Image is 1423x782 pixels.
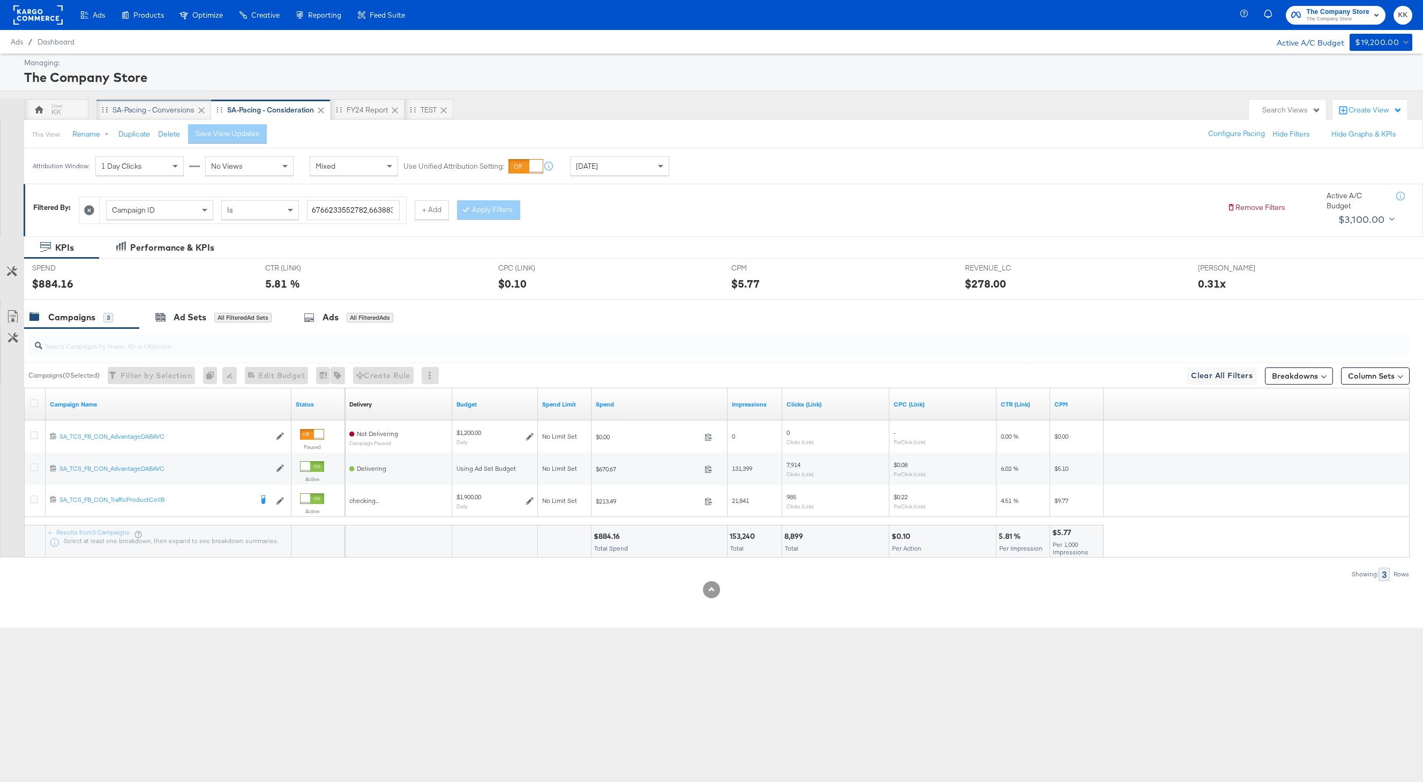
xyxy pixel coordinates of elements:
div: $3,100.00 [1338,212,1385,228]
a: The number of clicks received on a link in your ad divided by the number of impressions. [1001,400,1046,409]
div: SA-Pacing - Conversions [113,105,194,115]
button: Rename [65,125,121,144]
div: 5.81 % [265,276,300,291]
sub: Per Click (Link) [894,439,926,445]
sub: Daily [456,503,468,509]
span: Total [730,544,744,552]
span: Total Spend [594,544,628,552]
span: Ads [11,37,23,46]
button: Column Sets [1341,367,1410,385]
button: $19,200.00 [1350,34,1412,51]
label: Paused [300,443,324,450]
span: 985 [787,493,796,501]
div: 0.31x [1198,276,1226,291]
div: Ad Sets [174,311,206,324]
a: SA_TCS_FB_CON_AdvantageDABAVC [59,464,271,473]
div: Drag to reorder tab [336,107,342,112]
div: Drag to reorder tab [102,107,108,112]
span: 0 [732,432,735,440]
sub: Per Click (Link) [894,471,926,477]
div: Delivery [349,400,372,409]
a: The average cost you've paid to have 1,000 impressions of your ad. [1054,400,1099,409]
span: [DATE] [576,161,598,171]
span: 0 [787,428,790,437]
sub: Clicks (Link) [787,503,814,509]
span: $9.77 [1054,497,1068,505]
a: The maximum amount you're willing to spend on your ads, on average each day or over the lifetime ... [456,400,534,409]
span: 6.02 % [1001,464,1018,472]
a: The average cost for each link click you've received from your ad. [894,400,992,409]
span: Not Delivering [357,430,398,438]
div: $1,900.00 [456,493,481,501]
div: KPIs [55,242,74,254]
span: $670.67 [596,465,700,473]
span: 1 Day Clicks [101,161,142,171]
span: [PERSON_NAME] [1198,263,1278,273]
a: Dashboard [38,37,74,46]
div: Drag to reorder tab [410,107,416,112]
div: Drag to reorder tab [216,107,222,112]
div: $5.77 [1052,528,1074,538]
div: 153,240 [730,531,758,542]
span: - [894,428,896,437]
span: CPM [731,263,812,273]
div: This View: [32,130,61,139]
span: No Limit Set [542,464,577,472]
a: If set, this is the maximum spend for your campaign. [542,400,587,409]
span: Total [785,544,798,552]
button: Breakdowns [1265,367,1333,385]
span: Reporting [308,11,341,19]
div: Managing: [24,58,1410,68]
span: Clear All Filters [1191,369,1253,382]
a: The number of times your ad was served. On mobile apps an ad is counted as served the first time ... [732,400,778,409]
div: $19,200.00 [1355,36,1399,49]
button: Clear All Filters [1187,367,1257,385]
div: All Filtered Ads [347,313,393,322]
span: $0.00 [1054,432,1068,440]
div: Campaigns [48,311,95,324]
button: Delete [158,129,180,139]
div: 8,899 [784,531,806,542]
div: 3 [103,313,113,322]
a: Shows the current state of your Ad Campaign. [296,400,341,409]
button: KK [1394,6,1412,25]
div: FY24 Report [347,105,388,115]
div: $278.00 [965,276,1006,291]
div: 5.81 % [999,531,1024,542]
span: Campaign ID [112,205,155,215]
span: REVENUE_LC [965,263,1045,273]
span: $5.10 [1054,464,1068,472]
span: KK [1398,9,1408,21]
span: $0.00 [596,433,700,441]
div: Using Ad Set Budget [456,464,534,473]
div: KK [51,107,61,117]
button: Hide Filters [1272,129,1310,139]
a: The total amount spent to date. [596,400,723,409]
span: CPC (LINK) [498,263,579,273]
label: Use Unified Attribution Setting: [403,161,504,171]
span: Mixed [316,161,335,171]
div: Campaigns ( 0 Selected) [28,371,100,380]
div: All Filtered Ad Sets [214,313,272,322]
div: Showing: [1351,570,1379,578]
button: + Add [415,200,449,220]
span: 4.51 % [1001,497,1018,505]
span: Per 1,000 Impressions [1053,540,1088,556]
button: Hide Graphs & KPIs [1331,129,1396,139]
span: Optimize [192,11,223,19]
div: Rows [1393,570,1410,578]
div: Active A/C Budget [1327,191,1385,210]
a: SA_TCS_FB_CON_AdvantageDABAVC [59,432,271,441]
span: Per Action [892,544,922,552]
a: Your campaign name. [50,400,287,409]
span: 7,914 [787,461,800,469]
span: 21,841 [732,497,749,505]
span: / [23,37,38,46]
button: The Company StoreThe Company Store [1286,6,1385,25]
span: 131,399 [732,464,752,472]
span: No Views [211,161,243,171]
div: SA-Pacing - Consideration [227,105,314,115]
